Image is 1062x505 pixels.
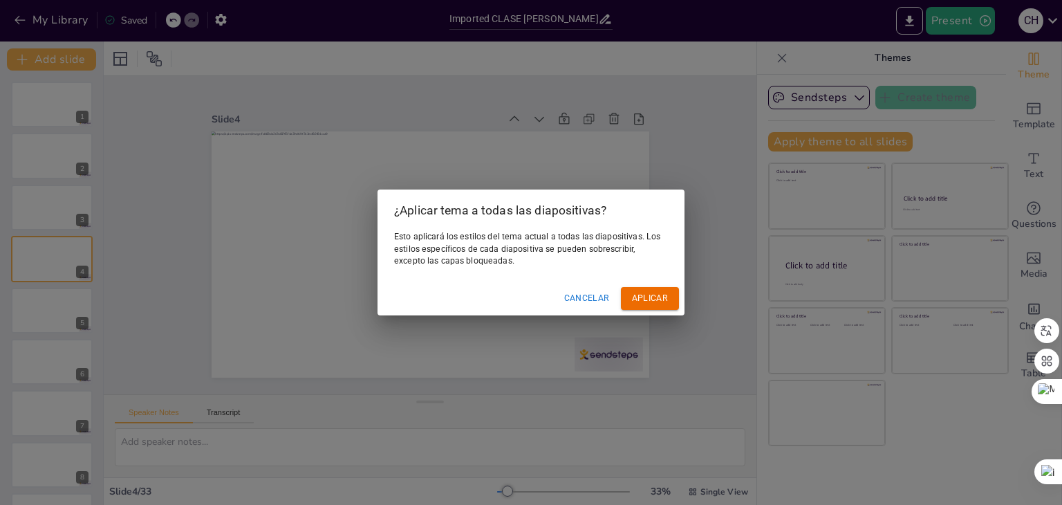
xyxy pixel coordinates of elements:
font: Esto aplicará los estilos del tema actual a todas las diapositivas. Los estilos específicos de ca... [394,232,660,266]
button: Aplicar [621,287,679,310]
font: Cancelar [564,293,610,303]
button: Cancelar [559,287,615,310]
font: Aplicar [632,293,668,303]
font: ¿Aplicar tema a todas las diapositivas? [394,203,606,217]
